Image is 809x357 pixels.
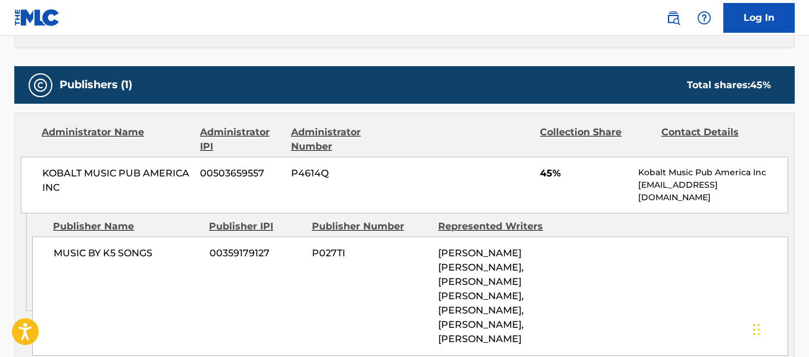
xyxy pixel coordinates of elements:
[540,125,652,154] div: Collection Share
[312,219,430,234] div: Publisher Number
[540,166,629,181] span: 45%
[749,300,809,357] iframe: Chat Widget
[60,78,132,92] h5: Publishers (1)
[666,11,680,25] img: search
[687,78,771,92] div: Total shares:
[692,6,716,30] div: Help
[210,246,303,260] span: 00359179127
[661,6,685,30] a: Public Search
[638,179,788,204] p: [EMAIL_ADDRESS][DOMAIN_NAME]
[209,219,302,234] div: Publisher IPI
[42,125,191,154] div: Administrator Name
[638,166,788,179] p: Kobalt Music Pub America Inc
[54,246,201,260] span: MUSIC BY K5 SONGS
[312,246,429,260] span: P027TI
[291,166,403,181] span: P4614Q
[750,79,771,91] span: 45 %
[697,11,711,25] img: help
[661,125,773,154] div: Contact Details
[438,247,524,344] span: [PERSON_NAME] [PERSON_NAME], [PERSON_NAME] [PERSON_NAME], [PERSON_NAME], [PERSON_NAME], [PERSON_N...
[14,9,60,26] img: MLC Logo
[200,125,282,154] div: Administrator IPI
[200,166,282,181] span: 00503659557
[438,219,556,234] div: Represented Writers
[42,166,191,195] span: KOBALT MUSIC PUB AMERICA INC
[753,312,760,347] div: Drag
[291,125,403,154] div: Administrator Number
[723,3,795,33] a: Log In
[33,78,48,92] img: Publishers
[53,219,200,234] div: Publisher Name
